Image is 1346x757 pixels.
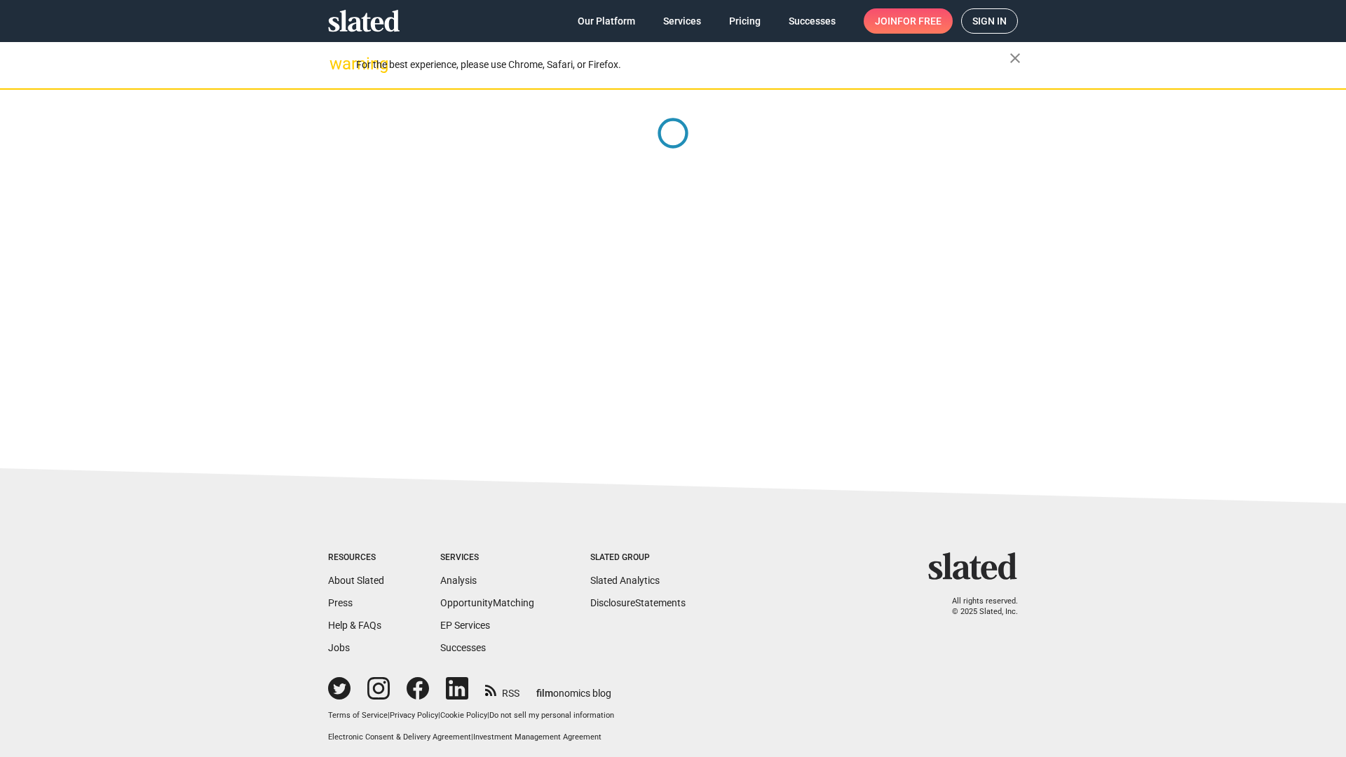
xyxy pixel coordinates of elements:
[328,552,384,564] div: Resources
[390,711,438,720] a: Privacy Policy
[897,8,941,34] span: for free
[590,552,686,564] div: Slated Group
[536,676,611,700] a: filmonomics blog
[489,711,614,721] button: Do not sell my personal information
[328,620,381,631] a: Help & FAQs
[440,711,487,720] a: Cookie Policy
[473,732,601,742] a: Investment Management Agreement
[937,596,1018,617] p: All rights reserved. © 2025 Slated, Inc.
[487,711,489,720] span: |
[440,575,477,586] a: Analysis
[440,620,490,631] a: EP Services
[328,575,384,586] a: About Slated
[777,8,847,34] a: Successes
[718,8,772,34] a: Pricing
[440,642,486,653] a: Successes
[875,8,941,34] span: Join
[652,8,712,34] a: Services
[789,8,836,34] span: Successes
[864,8,953,34] a: Joinfor free
[485,678,519,700] a: RSS
[440,597,534,608] a: OpportunityMatching
[440,552,534,564] div: Services
[1007,50,1024,67] mat-icon: close
[471,732,473,742] span: |
[328,597,353,608] a: Press
[536,688,553,699] span: film
[590,597,686,608] a: DisclosureStatements
[663,8,701,34] span: Services
[328,711,388,720] a: Terms of Service
[356,55,1009,74] div: For the best experience, please use Chrome, Safari, or Firefox.
[972,9,1007,33] span: Sign in
[578,8,635,34] span: Our Platform
[590,575,660,586] a: Slated Analytics
[729,8,761,34] span: Pricing
[438,711,440,720] span: |
[566,8,646,34] a: Our Platform
[388,711,390,720] span: |
[328,642,350,653] a: Jobs
[328,732,471,742] a: Electronic Consent & Delivery Agreement
[961,8,1018,34] a: Sign in
[329,55,346,72] mat-icon: warning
